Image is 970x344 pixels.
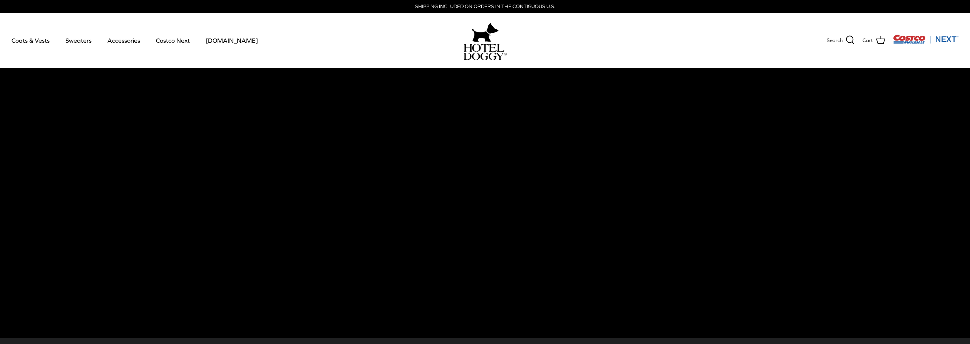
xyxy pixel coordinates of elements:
[827,37,843,45] span: Search
[199,27,265,54] a: [DOMAIN_NAME]
[149,27,197,54] a: Costco Next
[863,37,873,45] span: Cart
[472,21,499,44] img: hoteldoggy.com
[101,27,147,54] a: Accessories
[464,21,507,60] a: hoteldoggy.com hoteldoggycom
[893,34,958,44] img: Costco Next
[827,35,855,45] a: Search
[893,39,958,45] a: Visit Costco Next
[863,35,885,45] a: Cart
[5,27,57,54] a: Coats & Vests
[59,27,99,54] a: Sweaters
[464,44,507,60] img: hoteldoggycom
